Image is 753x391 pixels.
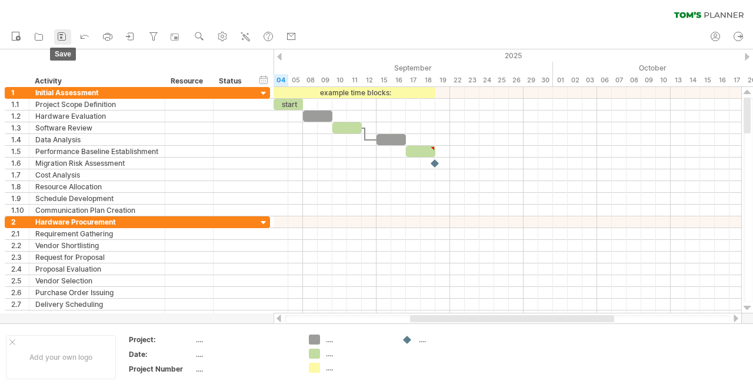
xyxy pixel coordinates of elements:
div: 2.1 [11,228,29,239]
div: 1.3 [11,122,29,133]
div: Tuesday, 7 October 2025 [612,74,627,86]
a: save [54,29,71,45]
div: Thursday, 9 October 2025 [641,74,656,86]
div: Schedule Development [35,193,159,204]
div: Software Review [35,122,159,133]
div: 2.4 [11,263,29,275]
div: Vendor Selection [35,275,159,286]
div: Proposal Evaluation [35,263,159,275]
div: Thursday, 4 September 2025 [274,74,288,86]
div: Friday, 5 September 2025 [288,74,303,86]
div: Project Number [129,364,194,374]
div: Hardware Procurement [35,216,159,228]
div: Request for Proposal [35,252,159,263]
div: 1.5 [11,146,29,157]
div: .... [326,349,390,359]
div: Vendor Shortlisting [35,240,159,251]
div: Tuesday, 23 September 2025 [465,74,479,86]
div: Thursday, 18 September 2025 [421,74,435,86]
div: Communication Plan Creation [35,205,159,216]
div: Friday, 10 October 2025 [656,74,671,86]
div: Monday, 8 September 2025 [303,74,318,86]
div: Tuesday, 16 September 2025 [391,74,406,86]
div: Friday, 19 September 2025 [435,74,450,86]
div: 1.2 [11,111,29,122]
div: Project: [129,335,194,345]
div: 2 [11,216,29,228]
div: Tuesday, 14 October 2025 [685,74,700,86]
div: Activity [35,75,158,87]
span: save [50,48,76,61]
div: 1.1 [11,99,29,110]
div: Cost Analysis [35,169,159,181]
div: Friday, 12 September 2025 [362,74,376,86]
div: 1.8 [11,181,29,192]
div: Wednesday, 1 October 2025 [553,74,568,86]
div: Monday, 6 October 2025 [597,74,612,86]
div: Tuesday, 9 September 2025 [318,74,332,86]
div: Monday, 22 September 2025 [450,74,465,86]
div: Delivery Scheduling [35,299,159,310]
div: Migration Risk Assessment [35,158,159,169]
div: Date: [129,349,194,359]
div: Wednesday, 8 October 2025 [627,74,641,86]
div: 2.3 [11,252,29,263]
div: Resource [171,75,206,87]
div: Equipment Inspection [35,310,159,322]
div: .... [196,349,295,359]
div: 2.8 [11,310,29,322]
div: Friday, 3 October 2025 [582,74,597,86]
div: 2.7 [11,299,29,310]
div: .... [326,335,390,345]
div: 1.6 [11,158,29,169]
div: 1.4 [11,134,29,145]
div: 1.10 [11,205,29,216]
div: Tuesday, 30 September 2025 [538,74,553,86]
div: Monday, 15 September 2025 [376,74,391,86]
div: Purchase Order Issuing [35,287,159,298]
div: Performance Baseline Establishment [35,146,159,157]
div: Monday, 13 October 2025 [671,74,685,86]
div: 2.5 [11,275,29,286]
div: 1.9 [11,193,29,204]
div: Wednesday, 24 September 2025 [479,74,494,86]
div: Friday, 26 September 2025 [509,74,524,86]
div: .... [326,363,390,373]
div: Project Scope Definition [35,99,159,110]
div: .... [196,364,295,374]
div: September 2025 [229,62,553,74]
div: start [274,99,303,110]
div: Wednesday, 17 September 2025 [406,74,421,86]
div: Wednesday, 15 October 2025 [700,74,715,86]
div: 2.2 [11,240,29,251]
div: Hardware Evaluation [35,111,159,122]
div: Status [219,75,245,87]
div: Thursday, 2 October 2025 [568,74,582,86]
div: Resource Allocation [35,181,159,192]
div: Wednesday, 10 September 2025 [332,74,347,86]
div: Add your own logo [6,335,116,379]
div: .... [419,335,483,345]
div: 1 [11,87,29,98]
div: Thursday, 25 September 2025 [494,74,509,86]
div: Data Analysis [35,134,159,145]
div: .... [196,335,295,345]
div: Requirement Gathering [35,228,159,239]
div: 1.7 [11,169,29,181]
div: Thursday, 11 September 2025 [347,74,362,86]
div: example time blocks: [274,87,435,98]
div: Friday, 17 October 2025 [729,74,744,86]
div: 2.6 [11,287,29,298]
div: Monday, 29 September 2025 [524,74,538,86]
div: Thursday, 16 October 2025 [715,74,729,86]
div: Initial Assessment [35,87,159,98]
